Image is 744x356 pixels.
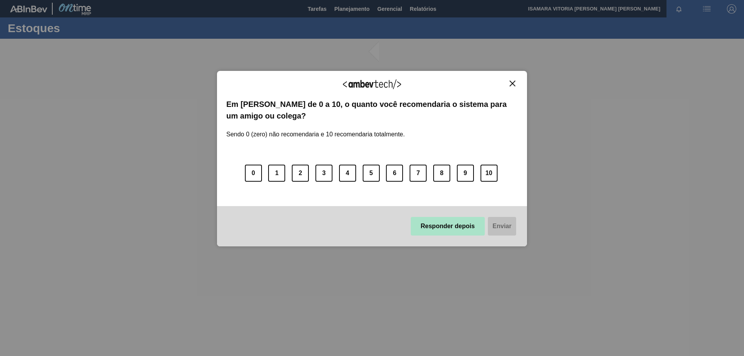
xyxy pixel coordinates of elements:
[510,81,515,86] img: Close
[457,165,474,182] button: 9
[363,165,380,182] button: 5
[480,165,498,182] button: 10
[343,79,401,89] img: Logo Ambevtech
[245,165,262,182] button: 0
[507,80,518,87] button: Close
[315,165,332,182] button: 3
[433,165,450,182] button: 8
[339,165,356,182] button: 4
[410,165,427,182] button: 7
[386,165,403,182] button: 6
[226,122,405,138] label: Sendo 0 (zero) não recomendaria e 10 recomendaria totalmente.
[226,98,518,122] label: Em [PERSON_NAME] de 0 a 10, o quanto você recomendaria o sistema para um amigo ou colega?
[268,165,285,182] button: 1
[411,217,485,236] button: Responder depois
[292,165,309,182] button: 2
